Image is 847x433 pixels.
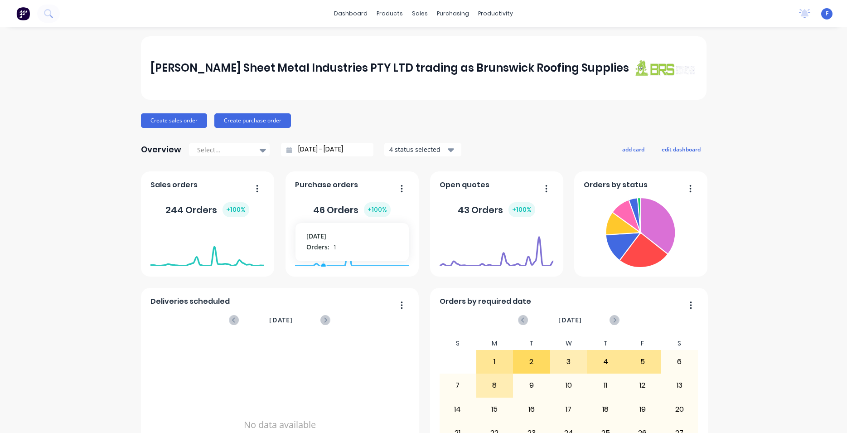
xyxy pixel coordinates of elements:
div: T [513,337,550,350]
div: 5 [624,350,661,373]
button: Create sales order [141,113,207,128]
div: products [372,7,407,20]
div: sales [407,7,432,20]
div: 8 [477,374,513,397]
button: add card [616,143,650,155]
div: 43 Orders [458,202,535,217]
div: + 100 % [364,202,391,217]
a: dashboard [329,7,372,20]
div: 12 [624,374,661,397]
div: S [661,337,698,350]
div: 3 [551,350,587,373]
div: Overview [141,141,181,159]
span: [DATE] [269,315,293,325]
div: M [476,337,513,350]
div: 19 [624,398,661,421]
div: 14 [440,398,476,421]
span: Purchase orders [295,180,358,190]
div: 16 [513,398,550,421]
div: 15 [477,398,513,421]
div: 9 [513,374,550,397]
div: 7 [440,374,476,397]
div: purchasing [432,7,474,20]
div: 6 [661,350,697,373]
div: 20 [661,398,697,421]
div: T [587,337,624,350]
div: 2 [513,350,550,373]
div: 1 [477,350,513,373]
div: S [439,337,476,350]
span: Orders by status [584,180,648,190]
div: productivity [474,7,518,20]
div: + 100 % [508,202,535,217]
img: J A Sheet Metal Industries PTY LTD trading as Brunswick Roofing Supplies [633,59,697,76]
div: 18 [587,398,624,421]
div: 244 Orders [165,202,249,217]
div: 13 [661,374,697,397]
button: edit dashboard [656,143,707,155]
span: Open quotes [440,180,489,190]
span: Sales orders [150,180,198,190]
div: W [550,337,587,350]
div: 4 [587,350,624,373]
img: Factory [16,7,30,20]
div: 17 [551,398,587,421]
div: 11 [587,374,624,397]
div: 46 Orders [313,202,391,217]
div: + 100 % [223,202,249,217]
button: 4 status selected [384,143,461,156]
div: 10 [551,374,587,397]
span: [DATE] [558,315,582,325]
div: 4 status selected [389,145,446,154]
div: [PERSON_NAME] Sheet Metal Industries PTY LTD trading as Brunswick Roofing Supplies [150,59,629,77]
span: F [826,10,828,18]
div: F [624,337,661,350]
button: Create purchase order [214,113,291,128]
